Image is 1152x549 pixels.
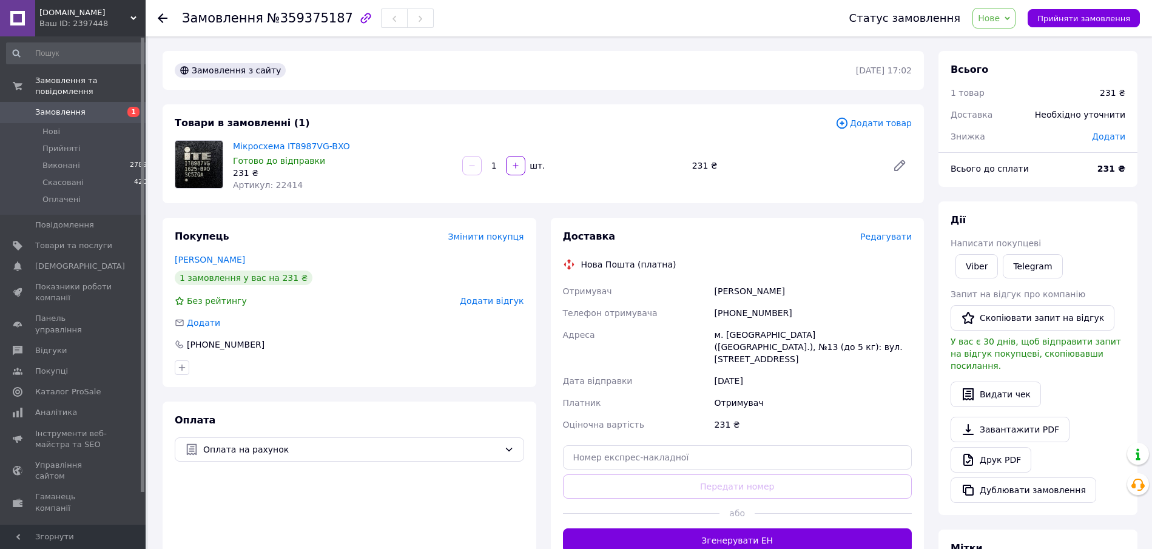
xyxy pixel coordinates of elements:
[563,398,601,408] span: Платник
[1037,14,1130,23] span: Прийняти замовлення
[563,445,912,470] input: Номер експрес-накладної
[1003,254,1062,278] a: Telegram
[527,160,546,172] div: шт.
[175,255,245,264] a: [PERSON_NAME]
[563,330,595,340] span: Адреса
[1097,164,1125,173] b: 231 ₴
[951,110,992,120] span: Доставка
[712,414,914,436] div: 231 ₴
[35,524,66,534] span: Маркет
[563,308,658,318] span: Телефон отримувача
[951,214,966,226] span: Дії
[951,88,985,98] span: 1 товар
[187,318,220,328] span: Додати
[712,302,914,324] div: [PHONE_NUMBER]
[233,180,303,190] span: Артикул: 22414
[35,491,112,513] span: Гаманець компанії
[860,232,912,241] span: Редагувати
[563,231,616,242] span: Доставка
[563,420,644,429] span: Оціночна вартість
[687,157,883,174] div: 231 ₴
[35,386,101,397] span: Каталог ProSale
[856,66,912,75] time: [DATE] 17:02
[187,296,247,306] span: Без рейтингу
[175,414,215,426] span: Оплата
[712,392,914,414] div: Отримувач
[42,177,84,188] span: Скасовані
[134,177,151,188] span: 4202
[563,376,633,386] span: Дата відправки
[175,63,286,78] div: Замовлення з сайту
[951,238,1041,248] span: Написати покупцеві
[35,428,112,450] span: Інструменти веб-майстра та SEO
[175,271,312,285] div: 1 замовлення у вас на 231 ₴
[42,126,60,137] span: Нові
[1100,87,1125,99] div: 231 ₴
[39,7,130,18] span: BGA.COM.UA
[460,296,524,306] span: Додати відгук
[1028,9,1140,27] button: Прийняти замовлення
[158,12,167,24] div: Повернутися назад
[951,337,1121,371] span: У вас є 30 днів, щоб відправити запит на відгук покупцеві, скопіювавши посилання.
[42,160,80,171] span: Виконані
[35,407,77,418] span: Аналітика
[233,167,453,179] div: 231 ₴
[578,258,679,271] div: Нова Пошта (платна)
[175,117,310,129] span: Товари в замовленні (1)
[175,141,223,188] img: Мікросхема IT8987VG-BXO
[233,141,350,151] a: Мікросхема IT8987VG-BXO
[849,12,961,24] div: Статус замовлення
[1092,132,1125,141] span: Додати
[888,153,912,178] a: Редагувати
[186,338,266,351] div: [PHONE_NUMBER]
[951,477,1096,503] button: Дублювати замовлення
[39,18,146,29] div: Ваш ID: 2397448
[563,286,612,296] span: Отримувач
[712,280,914,302] div: [PERSON_NAME]
[127,107,140,117] span: 1
[35,345,67,356] span: Відгуки
[951,447,1031,473] a: Друк PDF
[203,443,499,456] span: Оплата на рахунок
[35,460,112,482] span: Управління сайтом
[951,289,1085,299] span: Запит на відгук про компанію
[267,11,353,25] span: №359375187
[35,107,86,118] span: Замовлення
[951,305,1114,331] button: Скопіювати запит на відгук
[951,382,1041,407] button: Видати чек
[712,324,914,370] div: м. [GEOGRAPHIC_DATA] ([GEOGRAPHIC_DATA].), №13 (до 5 кг): вул. [STREET_ADDRESS]
[835,116,912,130] span: Додати товар
[951,64,988,75] span: Всього
[233,156,325,166] span: Готово до відправки
[35,220,94,231] span: Повідомлення
[35,261,125,272] span: [DEMOGRAPHIC_DATA]
[175,231,229,242] span: Покупець
[448,232,524,241] span: Змінити покупця
[951,164,1029,173] span: Всього до сплати
[6,42,152,64] input: Пошук
[130,160,151,171] span: 27894
[35,75,146,97] span: Замовлення та повідомлення
[951,132,985,141] span: Знижка
[712,370,914,392] div: [DATE]
[978,13,1000,23] span: Нове
[35,313,112,335] span: Панель управління
[35,281,112,303] span: Показники роботи компанії
[42,143,80,154] span: Прийняті
[35,366,68,377] span: Покупці
[955,254,998,278] a: Viber
[182,11,263,25] span: Замовлення
[719,507,755,519] span: або
[42,194,81,205] span: Оплачені
[35,240,112,251] span: Товари та послуги
[951,417,1069,442] a: Завантажити PDF
[1028,101,1133,128] div: Необхідно уточнити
